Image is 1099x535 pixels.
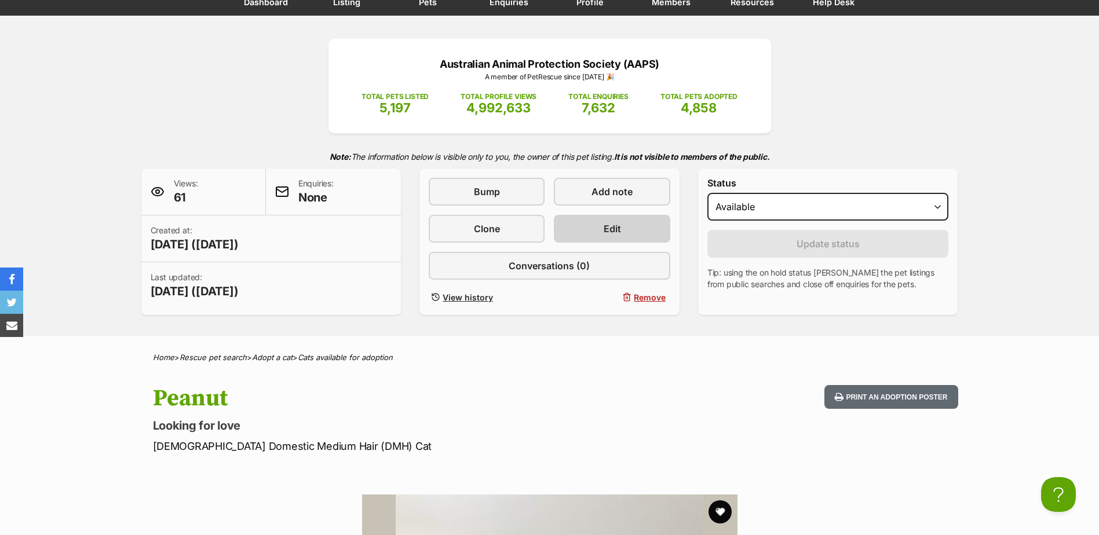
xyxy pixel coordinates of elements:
[153,353,174,362] a: Home
[582,100,615,115] span: 7,632
[554,215,670,243] a: Edit
[298,189,334,206] span: None
[474,185,500,199] span: Bump
[298,353,393,362] a: Cats available for adoption
[634,291,666,303] span: Remove
[151,236,239,252] span: [DATE] ([DATE])
[429,215,545,243] a: Clone
[429,252,670,280] a: Conversations (0)
[466,100,531,115] span: 4,992,633
[604,222,621,236] span: Edit
[707,267,949,290] p: Tip: using the on hold status [PERSON_NAME] the pet listings from public searches and close off e...
[554,289,670,306] button: Remove
[707,230,949,258] button: Update status
[429,289,545,306] a: View history
[660,91,737,102] p: TOTAL PETS ADOPTED
[554,178,670,206] a: Add note
[362,91,429,102] p: TOTAL PETS LISTED
[153,438,643,454] p: [DEMOGRAPHIC_DATA] Domestic Medium Hair (DMH) Cat
[614,152,770,162] strong: It is not visible to members of the public.
[252,353,293,362] a: Adopt a cat
[153,417,643,434] p: Looking for love
[180,353,247,362] a: Rescue pet search
[509,259,590,273] span: Conversations (0)
[153,385,643,412] h1: Peanut
[681,100,717,115] span: 4,858
[346,56,754,72] p: Australian Animal Protection Society (AAPS)
[474,222,500,236] span: Clone
[379,100,411,115] span: 5,197
[151,225,239,252] p: Created at:
[151,272,239,299] p: Last updated:
[709,500,732,523] button: favourite
[824,385,958,409] button: Print an adoption poster
[298,178,334,206] p: Enquiries:
[592,185,633,199] span: Add note
[797,237,860,251] span: Update status
[174,178,198,206] p: Views:
[346,72,754,82] p: A member of PetRescue since [DATE] 🎉
[443,291,493,303] span: View history
[141,145,958,168] p: The information below is visible only to you, the owner of this pet listing.
[1041,477,1076,512] iframe: Help Scout Beacon - Open
[568,91,628,102] p: TOTAL ENQUIRIES
[151,283,239,299] span: [DATE] ([DATE])
[429,178,545,206] a: Bump
[461,91,536,102] p: TOTAL PROFILE VIEWS
[174,189,198,206] span: 61
[707,178,949,188] label: Status
[330,152,351,162] strong: Note:
[124,353,976,362] div: > > >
